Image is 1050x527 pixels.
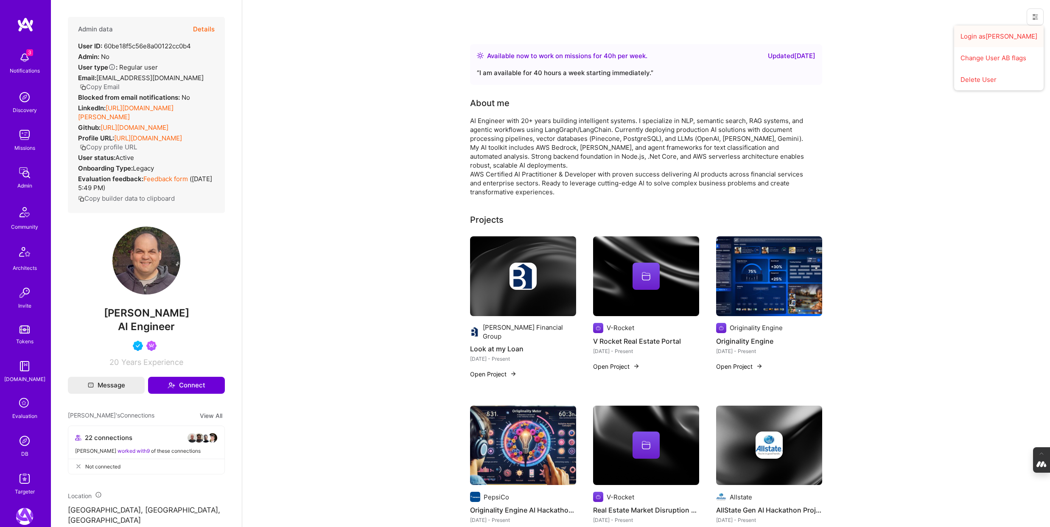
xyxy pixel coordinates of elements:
[18,301,31,310] div: Invite
[85,433,132,442] span: 22 connections
[108,63,116,71] i: Help
[193,17,215,42] button: Details
[68,411,154,420] span: [PERSON_NAME]'s Connections
[593,336,699,347] h4: V Rocket Real Estate Portal
[716,406,822,485] img: cover
[118,448,150,454] span: worked with 9
[633,363,640,370] img: arrow-right
[14,143,35,152] div: Missions
[78,53,99,61] strong: Admin:
[16,284,33,301] img: Invite
[194,433,204,443] img: avatar
[78,63,158,72] div: Regular user
[716,236,822,316] img: Originality Engine
[101,123,168,132] a: [URL][DOMAIN_NAME]
[470,492,480,502] img: Company logo
[17,181,32,190] div: Admin
[14,508,35,525] a: A.Team: Leading A.Team's Marketing & DemandGen
[80,82,120,91] button: Copy Email
[168,381,175,389] i: icon Connect
[756,432,783,459] img: Company logo
[470,516,576,524] div: [DATE] - Present
[593,347,699,356] div: [DATE] - Present
[16,89,33,106] img: discovery
[604,52,612,60] span: 40
[68,377,145,394] button: Message
[470,406,576,485] img: Originality Engine AI Hackathon Prototype
[607,493,634,502] div: V-Rocket
[4,375,45,384] div: [DOMAIN_NAME]
[16,358,33,375] img: guide book
[78,154,115,162] strong: User status:
[80,84,86,90] i: icon Copy
[78,93,190,102] div: No
[115,154,134,162] span: Active
[16,337,34,346] div: Tokens
[78,42,102,50] strong: User ID:
[112,227,180,294] img: User Avatar
[118,320,175,333] span: AI Engineer
[21,449,28,458] div: DB
[716,347,822,356] div: [DATE] - Present
[20,325,30,334] img: tokens
[75,463,82,470] i: icon CloseGray
[16,126,33,143] img: teamwork
[716,336,822,347] h4: Originality Engine
[470,236,576,316] img: cover
[26,49,33,56] span: 3
[80,143,137,151] button: Copy profile URL
[85,462,120,471] span: Not connected
[96,74,204,82] span: [EMAIL_ADDRESS][DOMAIN_NAME]
[68,307,225,320] span: [PERSON_NAME]
[10,66,40,75] div: Notifications
[78,196,84,202] i: icon Copy
[187,433,197,443] img: avatar
[470,97,510,109] div: About me
[16,470,33,487] img: Skill Targeter
[114,134,182,142] a: [URL][DOMAIN_NAME]
[78,134,114,142] strong: Profile URL:
[470,213,504,226] div: Projects
[510,263,537,290] img: Company logo
[470,354,576,363] div: [DATE] - Present
[78,74,96,82] strong: Email:
[483,323,576,341] div: [PERSON_NAME] Financial Group
[756,363,763,370] img: arrow-right
[143,175,188,183] a: Feedback form
[78,164,133,172] strong: Onboarding Type:
[14,243,35,263] img: Architects
[593,406,699,485] img: cover
[16,49,33,66] img: bell
[470,343,576,354] h4: Look at my Loan
[121,358,183,367] span: Years Experience
[593,492,603,502] img: Company logo
[13,106,37,115] div: Discovery
[954,47,1044,69] button: Change User AB flags
[78,104,106,112] strong: LinkedIn:
[716,492,726,502] img: Company logo
[133,164,154,172] span: legacy
[11,222,38,231] div: Community
[68,426,225,474] button: 22 connectionsavataravataravataravatar[PERSON_NAME] worked with9 of these connectionsNot connected
[768,51,815,61] div: Updated [DATE]
[16,432,33,449] img: Admin Search
[593,362,640,371] button: Open Project
[197,411,225,420] button: View All
[78,174,215,192] div: ( [DATE] 5:49 PM )
[14,202,35,222] img: Community
[716,323,726,333] img: Company logo
[954,69,1044,90] button: Delete User
[78,25,113,33] h4: Admin data
[17,17,34,32] img: logo
[954,25,1044,47] button: Login as[PERSON_NAME]
[607,323,634,332] div: V-Rocket
[730,323,783,332] div: Originality Engine
[13,263,37,272] div: Architects
[15,487,35,496] div: Targeter
[201,433,211,443] img: avatar
[16,164,33,181] img: admin teamwork
[477,52,484,59] img: Availability
[716,516,822,524] div: [DATE] - Present
[510,370,517,377] img: arrow-right
[484,493,509,502] div: PepsiCo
